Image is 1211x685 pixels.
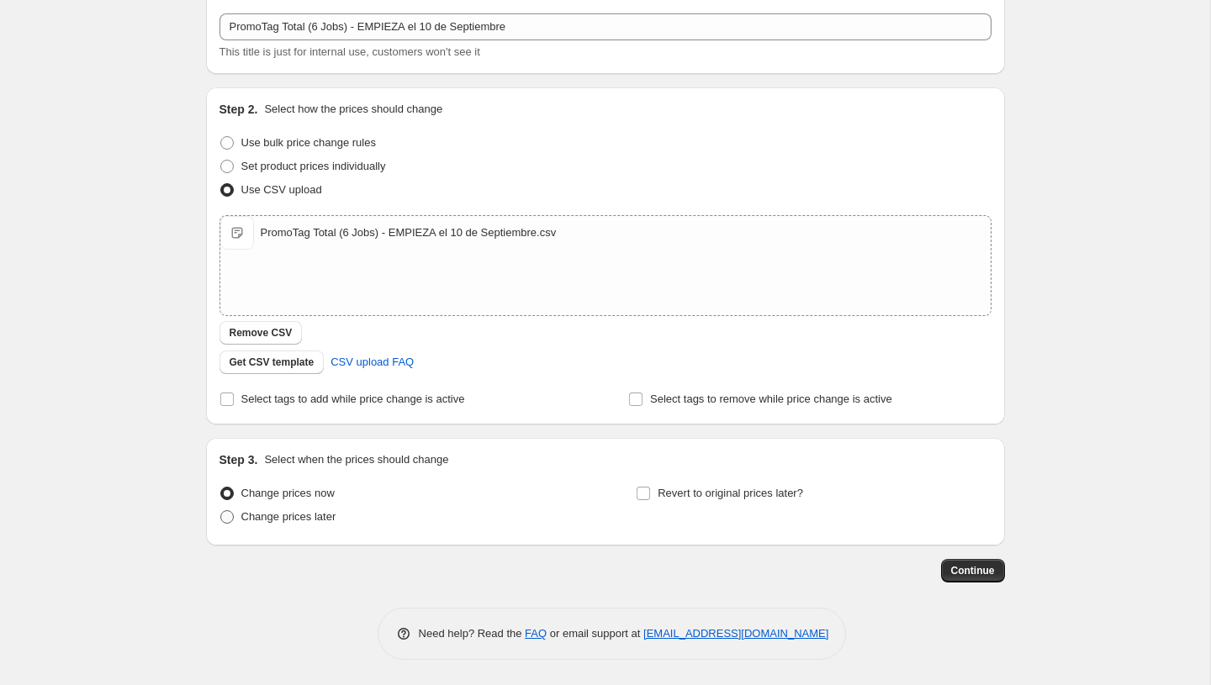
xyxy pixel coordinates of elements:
span: Remove CSV [230,326,293,340]
span: Change prices now [241,487,335,499]
button: Continue [941,559,1005,582]
span: Get CSV template [230,356,315,369]
a: CSV upload FAQ [320,349,424,376]
a: [EMAIL_ADDRESS][DOMAIN_NAME] [643,627,828,640]
input: 30% off holiday sale [219,13,992,40]
span: CSV upload FAQ [331,354,414,371]
div: PromoTag Total (6 Jobs) - EMPIEZA el 10 de Septiembre.csv [261,224,557,241]
h2: Step 2. [219,101,258,118]
span: Use bulk price change rules [241,136,376,149]
span: Select tags to remove while price change is active [650,393,892,405]
span: or email support at [547,627,643,640]
p: Select how the prices should change [264,101,442,118]
span: Revert to original prices later? [658,487,803,499]
span: Change prices later [241,510,336,523]
span: Continue [951,564,995,577]
button: Get CSV template [219,350,325,374]
button: Remove CSV [219,321,303,345]
span: Set product prices individually [241,160,386,172]
span: Use CSV upload [241,183,322,196]
span: This title is just for internal use, customers won't see it [219,45,480,58]
h2: Step 3. [219,451,258,468]
span: Select tags to add while price change is active [241,393,465,405]
p: Select when the prices should change [264,451,448,468]
span: Need help? Read the [419,627,526,640]
a: FAQ [525,627,547,640]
